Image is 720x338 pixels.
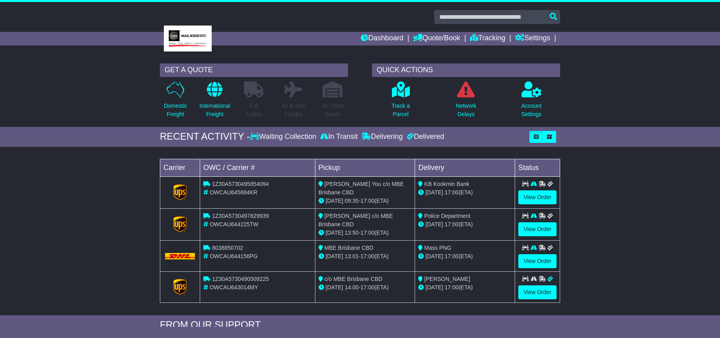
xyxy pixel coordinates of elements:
div: (ETA) [418,188,511,197]
a: AccountSettings [521,81,542,123]
span: [DATE] [425,253,443,259]
p: Full Loads [244,102,264,119]
a: Track aParcel [391,81,410,123]
span: 13:50 [345,229,359,236]
td: Status [515,159,560,176]
span: 8038850702 [212,245,243,251]
span: [DATE] [326,253,343,259]
div: Delivered [405,132,444,141]
a: DomesticFreight [163,81,187,123]
span: c/o MBE Brisbane CBD [325,276,383,282]
a: NetworkDelays [455,81,476,123]
p: Air & Sea Freight [281,102,305,119]
span: 17:00 [360,284,374,291]
p: Track a Parcel [391,102,410,119]
div: - (ETA) [319,229,412,237]
a: View Order [518,254,557,268]
div: Waiting Collection [250,132,318,141]
span: MBE Brisbane CBD [325,245,374,251]
span: Mass PNG [424,245,451,251]
div: Delivering [360,132,405,141]
span: [DATE] [326,229,343,236]
span: OWCAU644225TW [210,221,258,227]
div: - (ETA) [319,197,412,205]
div: GET A QUOTE [160,63,348,77]
span: OWCAU643014MY [210,284,258,291]
span: [PERSON_NAME] c/o MBE Brisbane CBD [319,213,393,227]
div: - (ETA) [319,252,412,261]
td: Delivery [415,159,515,176]
a: Settings [515,32,550,45]
p: Account Settings [521,102,542,119]
a: View Order [518,190,557,204]
img: GetCarrierServiceLogo [173,279,187,295]
td: Carrier [160,159,200,176]
span: 1Z30A5730490509225 [212,276,269,282]
div: In Transit [318,132,360,141]
span: 09:35 [345,198,359,204]
span: OWCAU645684KR [210,189,258,196]
div: FROM OUR SUPPORT [160,319,560,331]
a: View Order [518,222,557,236]
a: Dashboard [361,32,403,45]
img: GetCarrierServiceLogo [173,216,187,232]
span: 17:00 [445,284,458,291]
div: - (ETA) [319,283,412,292]
td: Pickup [315,159,415,176]
span: Police Department [424,213,470,219]
span: 17:00 [445,221,458,227]
p: Domestic Freight [164,102,187,119]
span: [DATE] [326,198,343,204]
span: 17:00 [360,198,374,204]
td: OWC / Carrier # [200,159,315,176]
a: Tracking [470,32,505,45]
p: Air / Sea Depot [322,102,343,119]
span: KB Kookmin Bank [424,181,469,187]
div: RECENT ACTIVITY - [160,131,250,142]
img: GetCarrierServiceLogo [173,184,187,200]
span: 17:00 [360,229,374,236]
span: 17:00 [445,253,458,259]
a: View Order [518,285,557,299]
img: MBE Brisbane CBD [164,26,212,51]
span: [PERSON_NAME] You c/o MBE Brisbane CBD [319,181,404,196]
p: International Freight [199,102,230,119]
p: Network Delays [456,102,476,119]
span: [DATE] [425,284,443,291]
span: [DATE] [425,189,443,196]
span: 1Z30A5730497829939 [212,213,269,219]
img: DHL.png [165,253,195,259]
span: 17:00 [360,253,374,259]
span: 13:01 [345,253,359,259]
a: InternationalFreight [199,81,230,123]
span: [DATE] [326,284,343,291]
span: 17:00 [445,189,458,196]
span: [PERSON_NAME] [424,276,470,282]
div: (ETA) [418,283,511,292]
div: (ETA) [418,252,511,261]
span: [DATE] [425,221,443,227]
span: OWCAU644156PG [210,253,258,259]
span: 1Z30A5730495854094 [212,181,269,187]
div: (ETA) [418,220,511,229]
a: Quote/Book [413,32,460,45]
span: 14:00 [345,284,359,291]
div: QUICK ACTIONS [372,63,560,77]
